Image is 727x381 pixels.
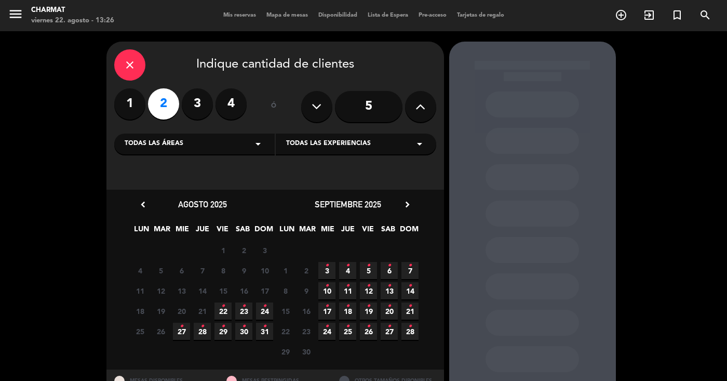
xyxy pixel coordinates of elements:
i: add_circle_outline [615,9,627,21]
i: arrow_drop_down [413,138,426,150]
span: 14 [401,282,419,299]
i: arrow_drop_down [252,138,264,150]
i: • [346,278,349,294]
i: • [387,318,391,335]
span: MAR [299,223,316,240]
span: DOM [400,223,417,240]
span: MAR [153,223,170,240]
span: 19 [360,303,377,320]
i: • [242,318,246,335]
span: 5 [152,262,169,279]
span: JUE [194,223,211,240]
span: 8 [214,262,232,279]
span: 30 [298,343,315,360]
span: 1 [214,242,232,259]
i: • [242,298,246,314]
i: • [408,257,412,274]
span: 6 [381,262,398,279]
span: JUE [339,223,356,240]
i: • [325,298,329,314]
span: 3 [256,242,273,259]
span: 11 [131,282,149,299]
i: • [367,298,370,314]
i: close [124,59,136,71]
span: 15 [277,303,294,320]
span: Pre-acceso [413,12,452,18]
span: 16 [298,303,315,320]
div: viernes 22. agosto - 13:26 [31,16,114,26]
i: • [346,298,349,314]
i: • [367,318,370,335]
i: • [367,278,370,294]
span: 22 [214,303,232,320]
span: 7 [194,262,211,279]
span: 29 [277,343,294,360]
i: • [325,257,329,274]
span: 30 [235,323,252,340]
span: 5 [360,262,377,279]
span: 12 [360,282,377,299]
span: 21 [401,303,419,320]
i: • [346,318,349,335]
i: turned_in_not [671,9,683,21]
span: 8 [277,282,294,299]
span: 11 [339,282,356,299]
span: 18 [339,303,356,320]
span: 9 [235,262,252,279]
span: 4 [131,262,149,279]
i: • [325,318,329,335]
span: 31 [256,323,273,340]
span: 26 [152,323,169,340]
i: • [408,278,412,294]
span: 10 [256,262,273,279]
span: 21 [194,303,211,320]
span: 7 [401,262,419,279]
span: 2 [298,262,315,279]
label: 1 [114,88,145,120]
span: 16 [235,282,252,299]
span: Mis reservas [218,12,261,18]
i: chevron_right [402,199,413,210]
span: DOM [254,223,272,240]
span: 27 [381,323,398,340]
span: Todas las áreas [125,139,183,149]
span: 1 [277,262,294,279]
span: 10 [318,282,335,299]
span: agosto 2025 [178,199,227,209]
label: 2 [148,88,179,120]
span: Lista de Espera [362,12,413,18]
i: • [200,318,204,335]
span: 13 [173,282,190,299]
span: 14 [194,282,211,299]
span: MIE [319,223,336,240]
i: search [699,9,711,21]
span: 20 [381,303,398,320]
span: SAB [380,223,397,240]
label: 4 [216,88,247,120]
span: SAB [234,223,251,240]
span: 19 [152,303,169,320]
i: • [408,298,412,314]
i: exit_to_app [643,9,655,21]
span: 23 [235,303,252,320]
i: • [387,278,391,294]
span: 18 [131,303,149,320]
i: • [263,318,266,335]
span: LUN [278,223,295,240]
span: 17 [256,282,273,299]
label: 3 [182,88,213,120]
span: 23 [298,323,315,340]
span: 22 [277,323,294,340]
span: 4 [339,262,356,279]
span: septiembre 2025 [315,199,381,209]
span: 3 [318,262,335,279]
i: • [387,298,391,314]
button: menu [8,6,23,25]
span: 15 [214,282,232,299]
span: 13 [381,282,398,299]
span: Mapa de mesas [261,12,313,18]
span: 28 [401,323,419,340]
i: • [346,257,349,274]
span: 29 [214,323,232,340]
span: Todas las experiencias [286,139,371,149]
